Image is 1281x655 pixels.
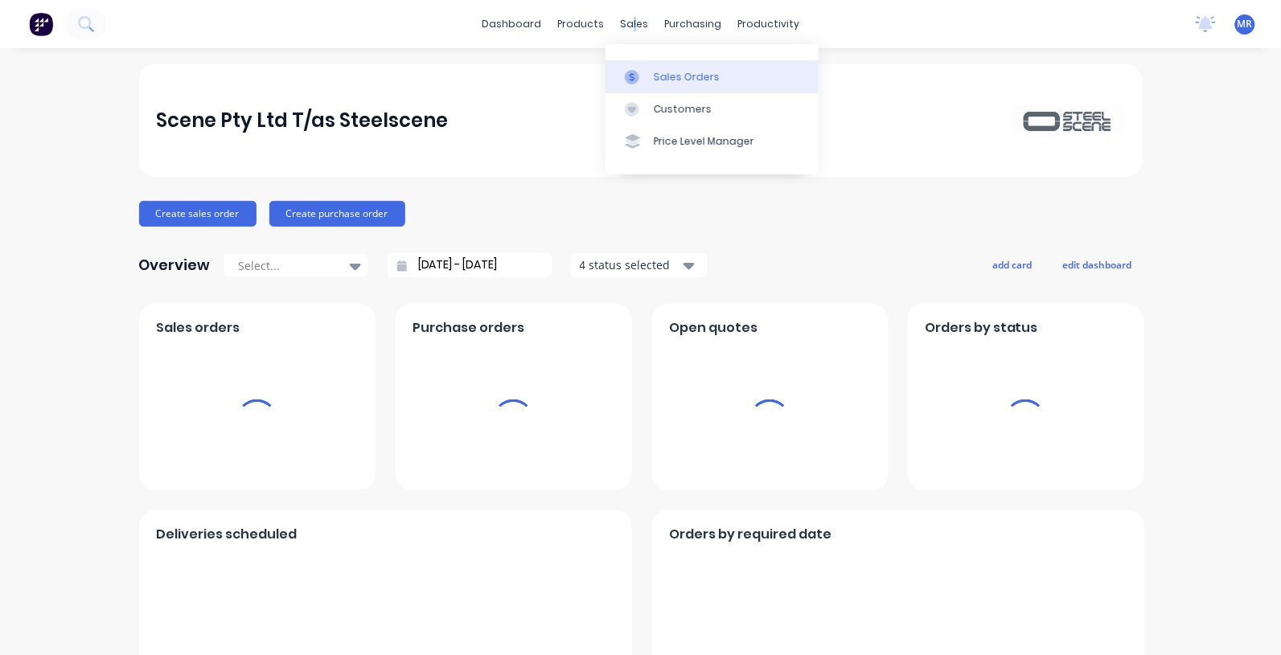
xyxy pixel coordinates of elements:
button: 4 status selected [571,253,708,277]
div: productivity [729,12,807,36]
div: Price Level Manager [654,134,754,149]
span: Sales orders [156,318,240,338]
div: Sales Orders [654,70,720,84]
button: Create purchase order [269,201,405,227]
div: 4 status selected [580,256,681,273]
span: Open quotes [669,318,758,338]
button: edit dashboard [1053,254,1143,275]
div: Overview [139,249,211,281]
button: add card [983,254,1043,275]
a: Sales Orders [606,60,819,92]
span: Deliveries scheduled [156,525,297,544]
div: purchasing [656,12,729,36]
span: MR [1238,17,1253,31]
div: Scene Pty Ltd T/as Steelscene [156,104,448,137]
span: Purchase orders [413,318,524,338]
a: dashboard [474,12,549,36]
a: Customers [606,93,819,125]
div: products [549,12,612,36]
img: Scene Pty Ltd T/as Steelscene [1012,106,1125,134]
div: sales [612,12,656,36]
span: Orders by status [925,318,1038,338]
img: Factory [29,12,53,36]
a: Price Level Manager [606,125,819,158]
span: Orders by required date [669,525,831,544]
div: Customers [654,102,712,117]
button: Create sales order [139,201,257,227]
